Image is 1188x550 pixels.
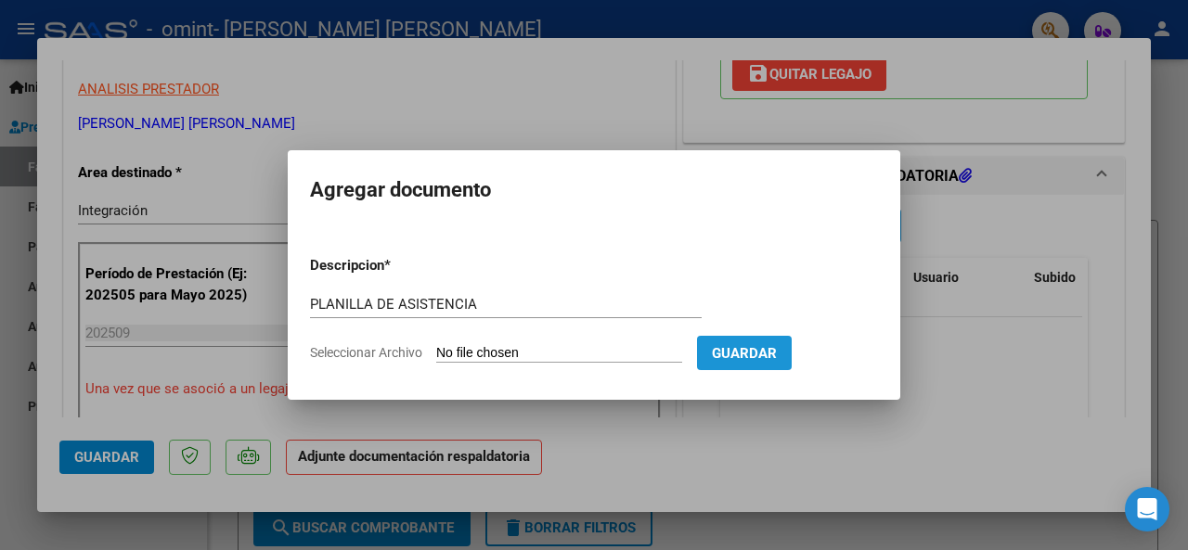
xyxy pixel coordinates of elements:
span: Guardar [712,345,777,362]
h2: Agregar documento [310,173,878,208]
div: Open Intercom Messenger [1125,487,1169,531]
p: Descripcion [310,255,481,276]
span: Seleccionar Archivo [310,345,422,360]
button: Guardar [697,336,792,370]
